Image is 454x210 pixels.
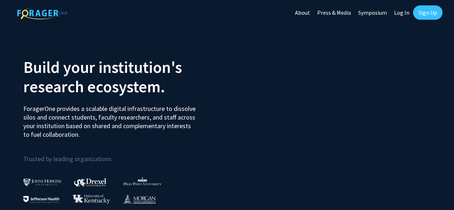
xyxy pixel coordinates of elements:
img: University of Kentucky [73,194,110,204]
a: Sign Up [413,5,443,20]
img: ForagerOne Logo [17,7,67,19]
img: Thomas Jefferson University [23,196,59,203]
p: ForagerOne provides a scalable digital infrastructure to dissolve silos and connect students, fac... [23,99,198,139]
p: Trusted by leading organizations [23,145,222,164]
img: High Point University [123,177,162,185]
img: Drexel University [74,178,106,186]
h2: Build your institution's research ecosystem. [23,57,222,96]
img: Johns Hopkins University [23,178,61,186]
img: Morgan State University [123,194,156,204]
